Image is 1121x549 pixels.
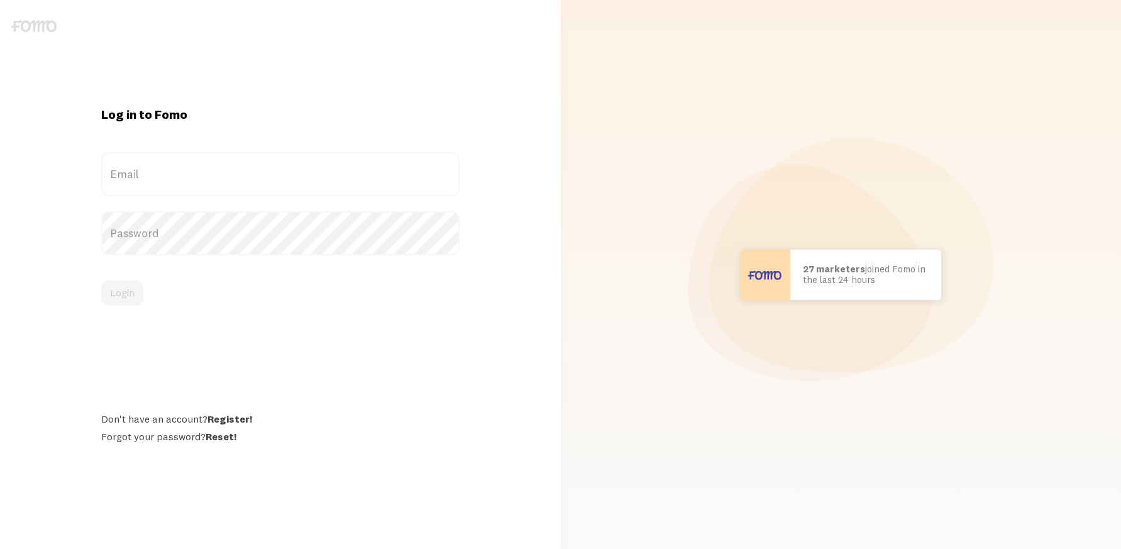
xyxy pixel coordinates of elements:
h1: Log in to Fomo [101,106,460,123]
img: fomo-logo-gray-b99e0e8ada9f9040e2984d0d95b3b12da0074ffd48d1e5cb62ac37fc77b0b268.svg [11,20,57,32]
label: Password [101,211,460,255]
p: joined Fomo in the last 24 hours [803,264,929,285]
div: Forgot your password? [101,430,460,443]
a: Reset! [206,430,236,443]
label: Email [101,152,460,196]
a: Register! [207,413,252,425]
b: 27 marketers [803,263,865,275]
div: Don't have an account? [101,413,460,425]
img: User avatar [740,250,790,300]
